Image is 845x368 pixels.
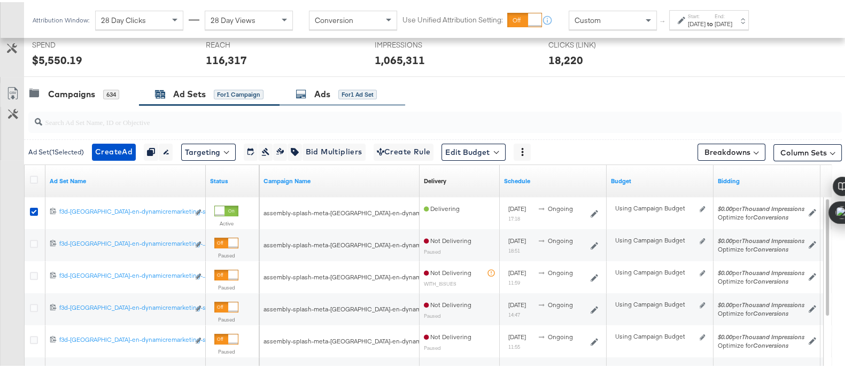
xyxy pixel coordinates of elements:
span: per [718,267,804,275]
span: Not Delivering [424,299,471,307]
span: [DATE] [508,202,526,210]
span: Create Ad [95,143,133,156]
span: Bid Multipliers [306,143,362,156]
div: Campaigns [48,86,95,98]
label: Start: [688,11,706,18]
em: Conversions [753,211,788,219]
em: Thousand Impressions [742,234,804,242]
div: [DATE] [688,18,706,26]
span: Not Delivering [424,267,471,275]
button: Create Rule [374,142,434,159]
span: Delivering [424,202,460,210]
span: ongoing [548,234,573,242]
label: End: [715,11,732,18]
label: Paused [214,282,238,289]
span: Custom [575,13,601,23]
span: IMPRESSIONS [375,38,455,48]
em: $0.00 [718,331,732,339]
span: per [718,331,804,339]
span: Not Delivering [424,331,471,339]
div: Attribution Window: [32,14,90,22]
em: $0.00 [718,234,732,242]
span: assembly-splash-meta-[GEOGRAPHIC_DATA]-en-dynamicremarketing [263,335,461,343]
sub: WITH_ISSUES [424,278,456,285]
label: Paused [214,314,238,321]
div: Optimize for [718,275,804,284]
div: 634 [103,88,119,97]
span: per [718,299,804,307]
span: assembly-splash-meta-[GEOGRAPHIC_DATA]-en-dynamicremarketing [263,303,461,311]
div: f3d-[GEOGRAPHIC_DATA]-en-dynamicremarketing-...tc-[DATE] [59,237,189,246]
em: Thousand Impressions [742,202,804,210]
div: f3d-[GEOGRAPHIC_DATA]-en-dynamicremarketing-s...c-[DATE] [59,205,189,214]
span: ongoing [548,331,573,339]
label: Use Unified Attribution Setting: [402,13,503,23]
label: Paused [214,250,238,257]
div: f3d-[GEOGRAPHIC_DATA]-en-dynamicremarketing-s...tomer_list [59,301,189,310]
span: 28 Day Views [211,13,255,23]
span: CLICKS (LINK) [548,38,629,48]
span: Create Rule [377,143,431,156]
button: Breakdowns [697,142,765,159]
span: [DATE] [508,234,526,242]
a: Shows the current budget of Ad Set. [611,175,709,183]
button: Targeting [181,142,236,159]
a: f3d-[GEOGRAPHIC_DATA]-en-dynamicremarketing-s...c-[DATE] [59,205,189,216]
a: Shows your bid and optimisation settings for this Ad Set. [718,175,816,183]
div: Using Campaign Budget [615,234,697,242]
em: Conversions [753,275,788,283]
a: Your Ad Set name. [50,175,201,183]
div: Using Campaign Budget [615,330,697,339]
em: Thousand Impressions [742,331,804,339]
div: 1,065,311 [375,50,425,66]
button: Edit Budget [441,142,506,159]
span: per [718,234,804,242]
em: Conversions [753,307,788,315]
span: [DATE] [508,267,526,275]
label: Paused [214,346,238,353]
div: for 1 Ad Set [338,88,377,97]
div: 18,220 [548,50,583,66]
span: ongoing [548,267,573,275]
span: ongoing [548,202,573,210]
em: $0.00 [718,202,732,210]
a: f3d-[GEOGRAPHIC_DATA]-en-dynamicremarketing-s...tomer_list [59,301,189,312]
sub: Paused [424,246,441,253]
a: f3d-[GEOGRAPHIC_DATA]-en-dynamicremarketing-...tc-[DATE] [59,237,189,248]
a: f3d-[GEOGRAPHIC_DATA]-en-dynamicremarketing-s...-atc-7days [59,333,189,344]
div: Optimize for [718,307,804,316]
div: for 1 Campaign [214,88,263,97]
span: assembly-splash-meta-[GEOGRAPHIC_DATA]-en-dynamicremarketing [263,239,461,247]
button: Bid Multipliers [302,142,366,159]
div: [DATE] [715,18,732,26]
sub: Paused [424,342,441,349]
div: $5,550.19 [32,50,82,66]
em: Thousand Impressions [742,299,804,307]
a: Your campaign name. [263,175,415,183]
span: SPEND [32,38,112,48]
sub: 11:59 [508,277,520,284]
label: Active [214,218,238,225]
div: Ad Set ( 1 Selected) [28,145,84,155]
span: per [718,202,804,210]
span: [DATE] [508,299,526,307]
div: Ads [314,86,330,98]
div: Optimize for [718,243,804,252]
span: [DATE] [508,331,526,339]
div: Optimize for [718,339,804,348]
span: assembly-splash-meta-[GEOGRAPHIC_DATA]-en-dynamicremarketing [263,207,461,215]
a: Shows when your Ad Set is scheduled to deliver. [504,175,602,183]
div: Ad Sets [173,86,206,98]
div: Delivery [424,175,446,183]
a: f3d-[GEOGRAPHIC_DATA]-en-dynamicremarketing-...tc-[DATE] [59,269,189,280]
span: ongoing [548,299,573,307]
span: assembly-splash-meta-[GEOGRAPHIC_DATA]-en-dynamicremarketing [263,271,461,279]
em: Conversions [753,243,788,251]
em: Conversions [753,339,788,347]
span: 28 Day Clicks [101,13,146,23]
div: Using Campaign Budget [615,266,697,275]
sub: 14:47 [508,309,520,316]
input: Search Ad Set Name, ID or Objective [42,105,769,126]
em: Thousand Impressions [742,267,804,275]
div: Optimize for [718,211,804,220]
